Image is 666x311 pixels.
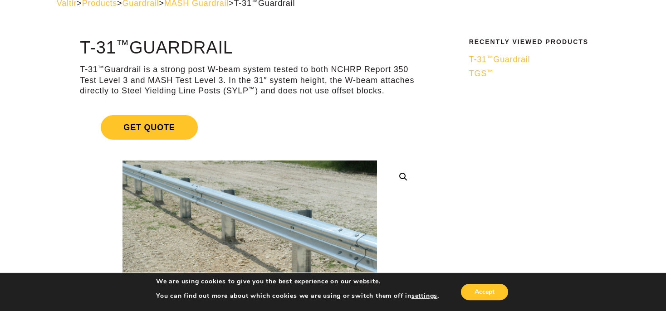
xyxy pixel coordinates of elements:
[116,37,129,52] sup: ™
[487,68,493,75] sup: ™
[249,86,255,92] sup: ™
[469,69,494,78] span: TGS
[156,277,439,286] p: We are using cookies to give you the best experience on our website.
[461,284,508,300] button: Accept
[101,115,197,140] span: Get Quote
[80,64,419,96] p: T-31 Guardrail is a strong post W-beam system tested to both NCHRP Report 350 Test Level 3 and MA...
[411,292,437,300] button: settings
[80,104,419,151] a: Get Quote
[469,39,604,45] h2: Recently Viewed Products
[98,64,104,71] sup: ™
[469,54,604,65] a: T-31™Guardrail
[156,292,439,300] p: You can find out more about which cookies we are using or switch them off in .
[487,54,493,61] sup: ™
[469,68,604,79] a: TGS™
[80,39,419,58] h1: T-31 Guardrail
[469,55,530,64] span: T-31 Guardrail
